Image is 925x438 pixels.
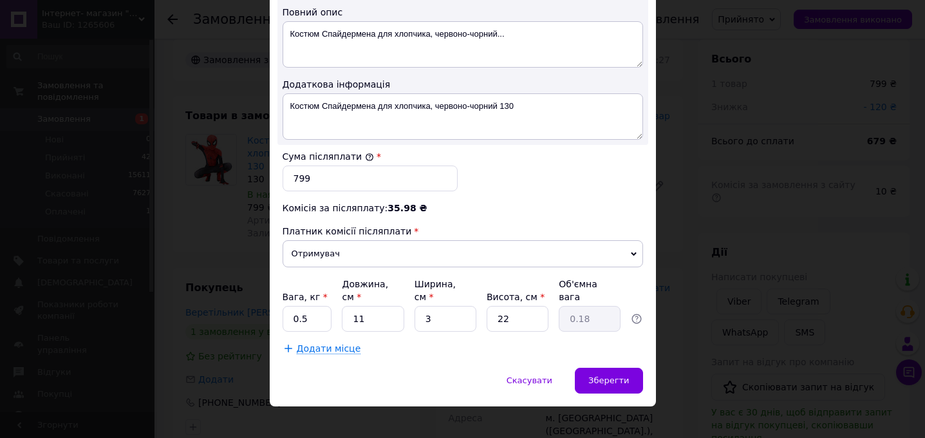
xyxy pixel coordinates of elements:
label: Вага, кг [283,292,328,302]
label: Сума післяплати [283,151,374,162]
span: Скасувати [507,376,552,385]
span: Отримувач [283,240,643,267]
div: Повний опис [283,6,643,19]
span: Додати місце [297,343,361,354]
div: Комісія за післяплату: [283,202,643,214]
textarea: Костюм Спайдермена для хлопчика, червоно-чорний 130 [283,93,643,140]
span: Платник комісії післяплати [283,226,412,236]
label: Довжина, см [342,279,388,302]
div: Об'ємна вага [559,278,621,303]
span: Зберегти [588,376,629,385]
label: Висота, см [487,292,545,302]
span: 35.98 ₴ [388,203,427,213]
textarea: Костюм Спайдермена для хлопчика, червоно-чорний... [283,21,643,68]
div: Додаткова інформація [283,78,643,91]
label: Ширина, см [415,279,456,302]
